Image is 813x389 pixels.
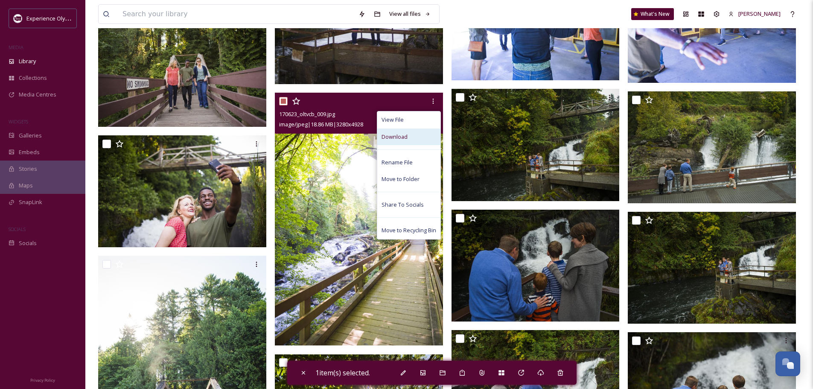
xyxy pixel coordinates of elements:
img: 170623_oltvcb_015.jpg [98,135,266,247]
span: Media Centres [19,91,56,99]
span: Embeds [19,148,40,156]
span: image/jpeg | 18.86 MB | 3280 x 4928 [279,120,363,128]
span: Collections [19,74,47,82]
img: 161006_jayray_OLTVCB_194.JPG [452,210,620,322]
img: 161006_jayray_OLTVCB_201.JPG [628,91,796,203]
span: Library [19,57,36,65]
span: SnapLink [19,198,42,206]
a: Privacy Policy [30,374,55,385]
span: Download [382,133,408,141]
img: download.jpeg [14,14,22,23]
span: MEDIA [9,44,23,50]
button: Open Chat [775,351,800,376]
a: [PERSON_NAME] [724,6,785,22]
span: 1 item(s) selected. [315,368,370,377]
span: Maps [19,181,33,190]
span: Move to Folder [382,175,420,183]
span: Socials [19,239,37,247]
a: What's New [631,8,674,20]
span: WIDGETS [9,118,28,125]
span: Share To Socials [382,201,424,209]
span: Rename File [382,158,413,167]
span: Experience Olympia [26,14,77,22]
span: SOCIALS [9,226,26,232]
span: Galleries [19,132,42,140]
span: Stories [19,165,37,173]
img: 161006_jayray_OLTVCB_197.JPG [628,212,796,324]
span: Move to Recycling Bin [382,226,436,234]
a: View all files [385,6,435,22]
span: View File [382,116,404,124]
img: 170623_oltvcb_019.jpg [98,15,266,127]
input: Search your library [118,5,354,23]
img: 161006_jayray_OLTVCB_198.JPG [452,89,620,201]
span: [PERSON_NAME] [738,10,781,18]
span: Privacy Policy [30,377,55,383]
span: 170623_oltvcb_009.jpg [279,110,335,118]
img: 170623_oltvcb_009.jpg [275,93,443,346]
